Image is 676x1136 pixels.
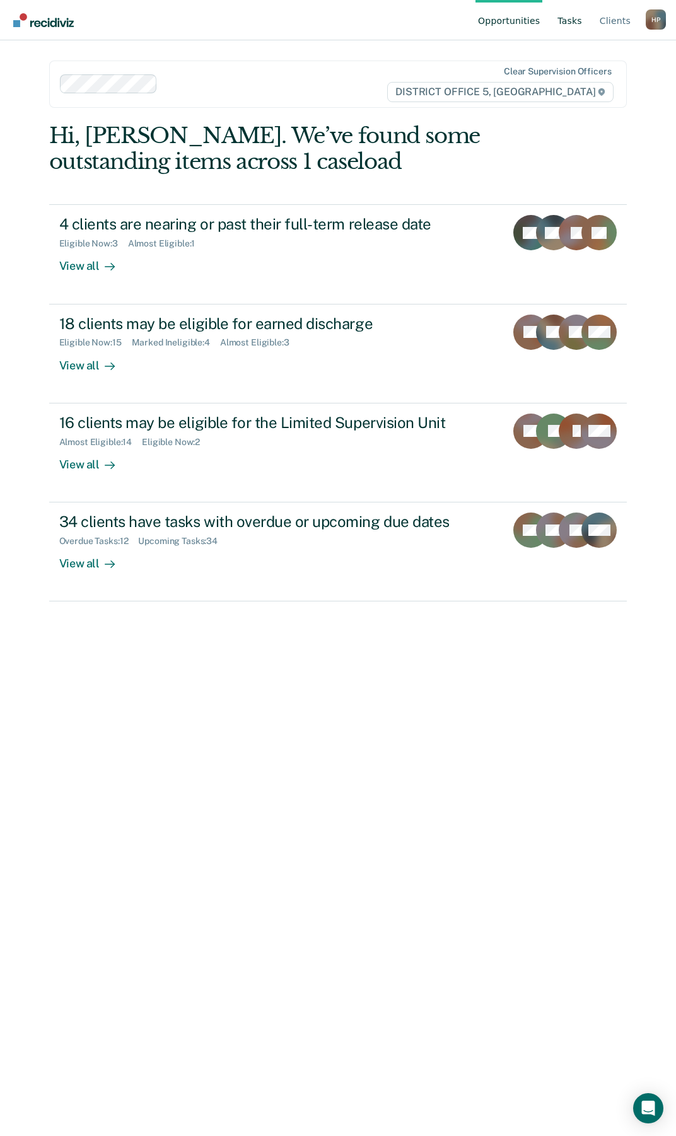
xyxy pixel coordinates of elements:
a: 16 clients may be eligible for the Limited Supervision UnitAlmost Eligible:14Eligible Now:2View all [49,403,627,502]
div: View all [59,447,130,472]
div: Almost Eligible : 1 [128,238,206,249]
a: 18 clients may be eligible for earned dischargeEligible Now:15Marked Ineligible:4Almost Eligible:... [49,304,627,403]
div: Overdue Tasks : 12 [59,536,139,547]
div: Upcoming Tasks : 34 [138,536,228,547]
div: Clear supervision officers [504,66,611,77]
div: View all [59,348,130,373]
div: 18 clients may be eligible for earned discharge [59,315,496,333]
div: 34 clients have tasks with overdue or upcoming due dates [59,513,496,531]
span: DISTRICT OFFICE 5, [GEOGRAPHIC_DATA] [387,82,614,102]
div: Eligible Now : 2 [142,437,210,448]
div: 4 clients are nearing or past their full-term release date [59,215,496,233]
div: Eligible Now : 15 [59,337,132,348]
a: 34 clients have tasks with overdue or upcoming due datesOverdue Tasks:12Upcoming Tasks:34View all [49,502,627,601]
div: Marked Ineligible : 4 [132,337,220,348]
div: H P [646,9,666,30]
div: Almost Eligible : 14 [59,437,143,448]
div: Hi, [PERSON_NAME]. We’ve found some outstanding items across 1 caseload [49,123,511,175]
div: Almost Eligible : 3 [220,337,300,348]
div: Eligible Now : 3 [59,238,128,249]
div: Open Intercom Messenger [633,1093,663,1123]
div: View all [59,249,130,274]
button: Profile dropdown button [646,9,666,30]
div: 16 clients may be eligible for the Limited Supervision Unit [59,414,496,432]
a: 4 clients are nearing or past their full-term release dateEligible Now:3Almost Eligible:1View all [49,204,627,304]
div: View all [59,547,130,571]
img: Recidiviz [13,13,74,27]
